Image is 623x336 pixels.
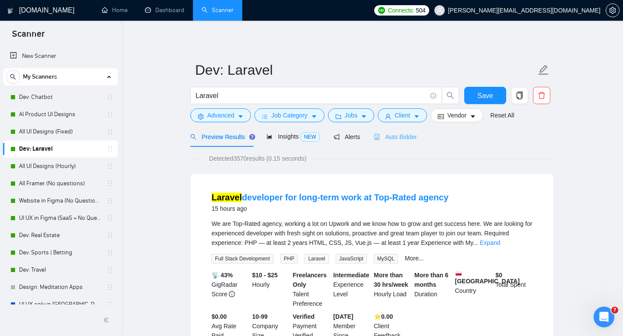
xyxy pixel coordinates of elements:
span: Vendor [447,111,466,120]
span: 504 [416,6,425,15]
mark: Laravel [212,193,242,202]
span: We are Top-Rated agency, working a lot on Upwork and we know how to grow and get success here. We... [212,220,532,246]
span: Full Stack Development [212,254,273,263]
b: Verified [293,313,315,320]
b: More than 30 hrs/week [374,272,408,288]
button: userClientcaret-down [378,108,427,122]
span: Preview Results [190,133,253,140]
span: Detected 3570 results (0.15 seconds) [203,154,312,163]
a: Reset All [490,111,514,120]
div: Hourly Load [372,270,413,308]
span: holder [106,180,113,187]
span: PHP [280,254,298,263]
span: Scanner [5,28,51,46]
span: copy [511,92,528,99]
a: Dev: Real Estate [19,227,101,244]
span: caret-down [238,113,244,120]
span: holder [106,111,113,118]
a: All UI Designs (Hourly) [19,158,101,175]
a: AI Product UI Designs [19,106,101,123]
a: UI UX only in [GEOGRAPHIC_DATA] [19,296,101,313]
span: double-left [103,316,112,324]
a: Dev: Sports | Betting [19,244,101,261]
span: Advanced [207,111,234,120]
span: edit [538,64,549,76]
b: 📡 43% [212,272,233,279]
span: setting [606,7,619,14]
img: upwork-logo.png [378,7,385,14]
span: folder [335,113,341,120]
div: Country [453,270,494,308]
b: $0.00 [212,313,227,320]
span: Auto Bidder [374,133,417,140]
b: [GEOGRAPHIC_DATA] [455,270,520,285]
span: holder [106,128,113,135]
span: caret-down [311,113,317,120]
span: user [437,7,443,13]
span: holder [106,163,113,170]
span: holder [106,249,113,256]
div: GigRadar Score [210,270,250,308]
div: Duration [413,270,453,308]
a: dashboardDashboard [145,6,184,14]
span: Client [395,111,410,120]
span: search [6,74,19,80]
span: info-circle [430,93,436,98]
span: holder [106,301,113,308]
div: Total Spent [494,270,534,308]
a: searchScanner [202,6,234,14]
div: Hourly [250,270,291,308]
button: setting [606,3,620,17]
span: Save [477,90,493,101]
span: holder [106,215,113,222]
span: bars [262,113,268,120]
span: Insights [267,133,319,140]
div: Tooltip anchor [248,133,256,141]
div: 15 hours ago [212,203,449,214]
span: holder [106,94,113,101]
a: Design: Meditation Apps [19,279,101,296]
button: search [442,87,459,104]
span: ... [473,239,478,246]
div: Experience Level [331,270,372,308]
a: More... [405,255,424,262]
span: NEW [301,132,320,142]
span: holder [106,232,113,239]
span: notification [334,134,340,140]
b: Freelancers Only [293,272,327,288]
a: Dev: Travel [19,261,101,279]
a: Dev: Laravel [19,140,101,158]
span: area-chart [267,133,273,139]
b: [DATE] [333,313,353,320]
li: New Scanner [3,48,118,65]
span: caret-down [414,113,420,120]
button: delete [533,87,550,104]
span: Laravel [305,254,328,263]
img: 🇵🇱 [456,270,462,276]
a: All UI Designs (Fixed) [19,123,101,140]
a: Laraveldeveloper for long-term work at Top-Rated agency [212,193,449,202]
span: holder [106,284,113,291]
iframe: Intercom live chat [594,307,614,327]
button: copy [511,87,528,104]
button: settingAdvancedcaret-down [190,108,251,122]
button: barsJob Categorycaret-down [254,108,324,122]
span: My Scanners [23,68,57,86]
span: delete [533,92,550,99]
a: Expand [480,239,500,246]
input: Search Freelance Jobs... [196,90,427,101]
span: Jobs [345,111,358,120]
span: holder [106,146,113,152]
span: info-circle [229,291,235,297]
span: search [190,134,196,140]
span: holder [106,266,113,273]
b: $10 - $25 [252,272,278,279]
a: New Scanner [10,48,111,65]
b: More than 6 months [414,272,449,288]
span: user [385,113,391,120]
span: Alerts [334,133,360,140]
span: caret-down [361,113,367,120]
b: ⭐️ 0.00 [374,313,393,320]
a: UI UX in Figma (SaaS + No Questions) [19,209,101,227]
a: setting [606,7,620,14]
